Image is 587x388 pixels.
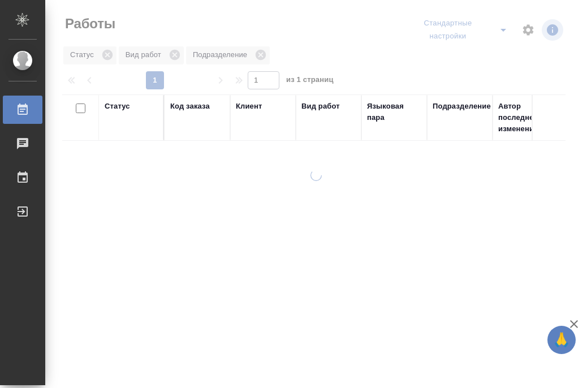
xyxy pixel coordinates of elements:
[301,101,340,112] div: Вид работ
[236,101,262,112] div: Клиент
[105,101,130,112] div: Статус
[170,101,210,112] div: Код заказа
[433,101,491,112] div: Подразделение
[552,328,571,352] span: 🙏
[547,326,576,354] button: 🙏
[367,101,421,123] div: Языковая пара
[498,101,553,135] div: Автор последнего изменения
